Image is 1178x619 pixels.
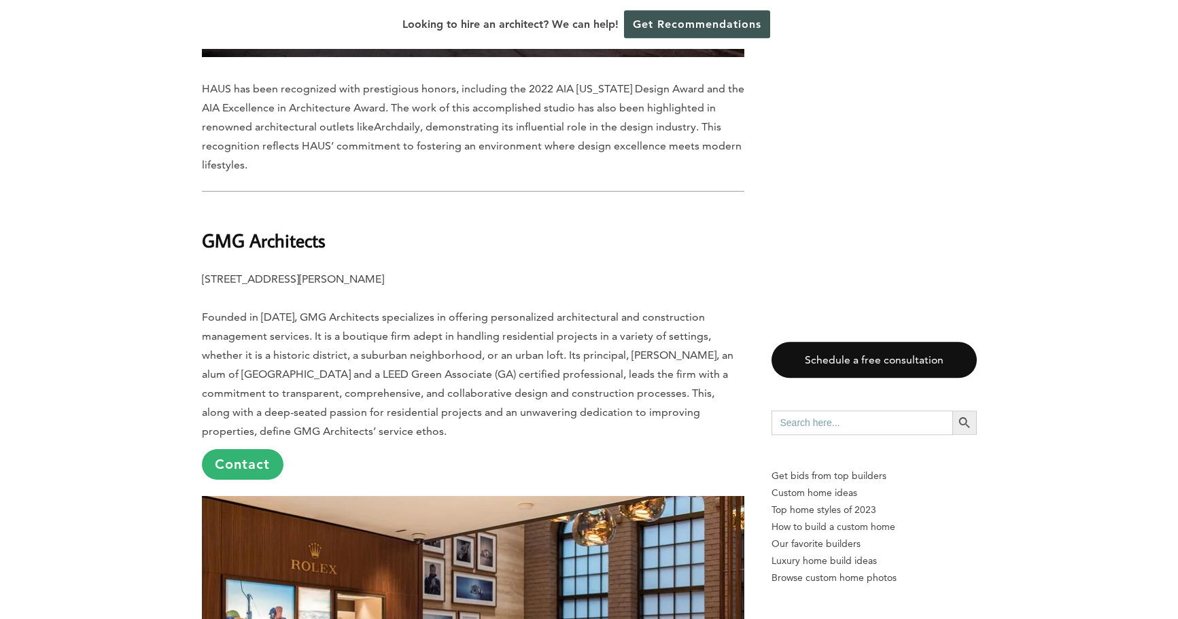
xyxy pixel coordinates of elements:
a: Contact [202,449,283,480]
span: Archdaily [374,120,420,133]
a: Get Recommendations [624,10,770,38]
a: Schedule a free consultation [772,342,977,378]
span: , demonstrating its influential role in the design industry. This recognition reflects HAUS’ comm... [202,120,742,171]
span: HAUS has been recognized with prestigious honors, including the 2022 AIA [US_STATE] Design Award ... [202,82,744,133]
p: Get bids from top builders [772,467,977,484]
a: Luxury home build ideas [772,552,977,569]
iframe: Drift Widget Chat Controller [917,521,1162,603]
b: [STREET_ADDRESS][PERSON_NAME] [202,272,384,285]
a: Custom home ideas [772,484,977,501]
a: Our favorite builders [772,535,977,552]
a: How to build a custom home [772,518,977,535]
a: Top home styles of 2023 [772,501,977,518]
b: GMG Architects [202,228,326,252]
a: Browse custom home photos [772,569,977,586]
span: Founded in [DATE], GMG Architects specializes in offering personalized architectural and construc... [202,311,733,438]
svg: Search [957,415,972,430]
input: Search here... [772,410,952,435]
